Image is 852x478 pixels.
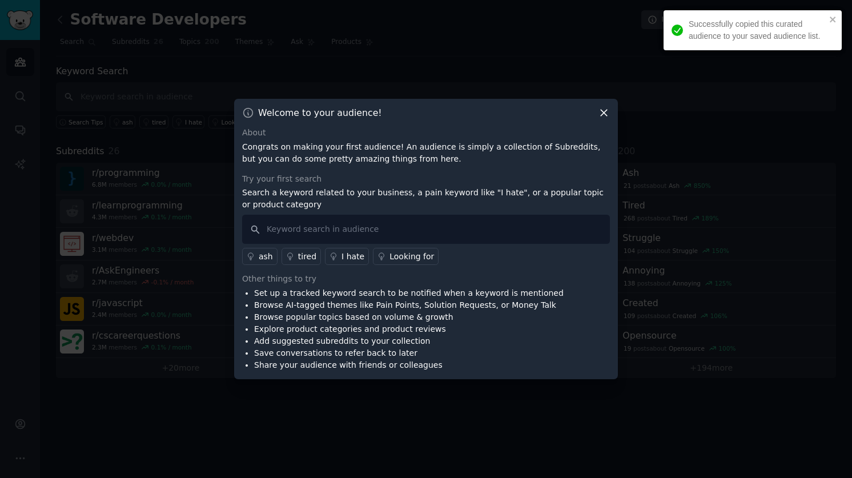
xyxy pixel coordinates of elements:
li: Explore product categories and product reviews [254,323,564,335]
div: Successfully copied this curated audience to your saved audience list. [689,18,826,42]
li: Share your audience with friends or colleagues [254,359,564,371]
p: Congrats on making your first audience! An audience is simply a collection of Subreddits, but you... [242,141,610,165]
div: I hate [341,251,364,263]
h3: Welcome to your audience! [258,107,382,119]
a: ash [242,248,278,265]
p: Search a keyword related to your business, a pain keyword like "I hate", or a popular topic or pr... [242,187,610,211]
a: tired [282,248,321,265]
li: Browse popular topics based on volume & growth [254,311,564,323]
li: Browse AI-tagged themes like Pain Points, Solution Requests, or Money Talk [254,299,564,311]
div: Try your first search [242,173,610,185]
a: Looking for [373,248,439,265]
div: Other things to try [242,273,610,285]
li: Save conversations to refer back to later [254,347,564,359]
a: I hate [325,248,369,265]
div: Looking for [389,251,434,263]
div: tired [298,251,316,263]
input: Keyword search in audience [242,215,610,244]
li: Add suggested subreddits to your collection [254,335,564,347]
button: close [829,15,837,24]
div: ash [259,251,273,263]
li: Set up a tracked keyword search to be notified when a keyword is mentioned [254,287,564,299]
div: About [242,127,610,139]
